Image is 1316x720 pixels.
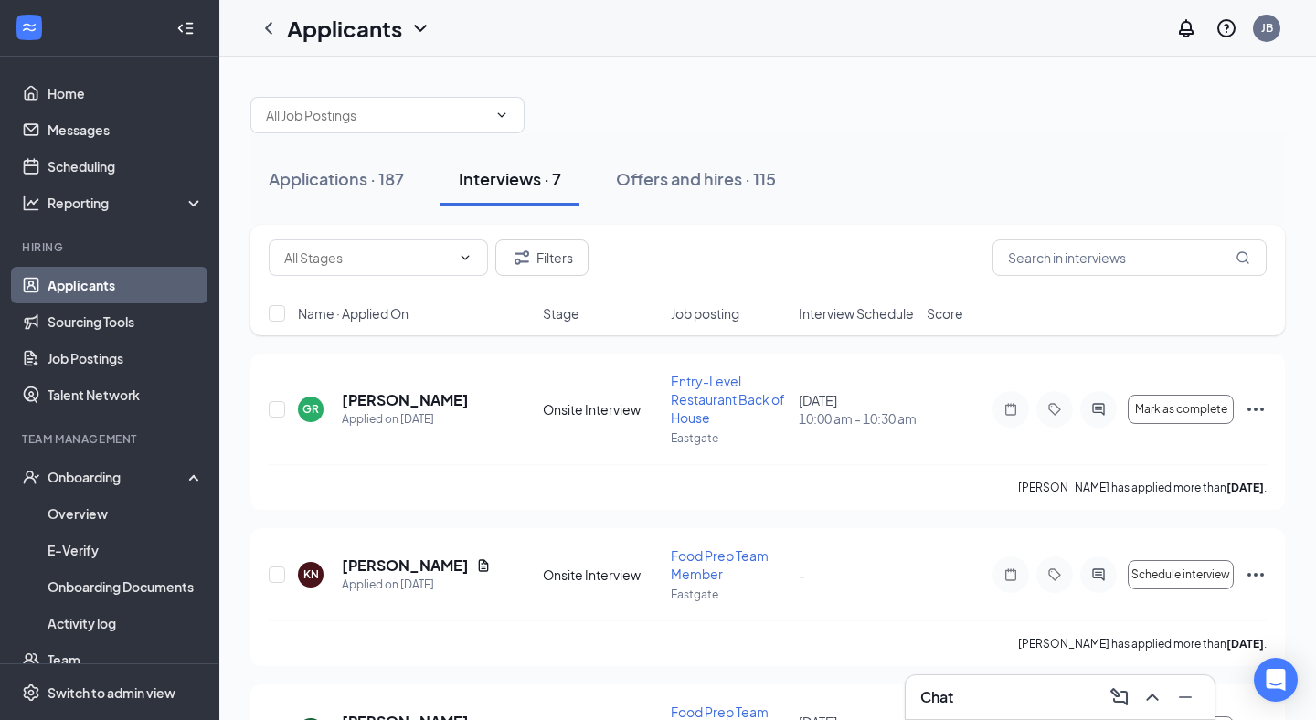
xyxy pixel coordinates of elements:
[671,587,788,602] p: Eastgate
[1261,20,1273,36] div: JB
[920,687,953,707] h3: Chat
[799,409,916,428] span: 10:00 am - 10:30 am
[48,376,204,413] a: Talent Network
[495,239,589,276] button: Filter Filters
[1254,658,1298,702] div: Open Intercom Messenger
[48,111,204,148] a: Messages
[1131,568,1230,581] span: Schedule interview
[1245,564,1267,586] svg: Ellipses
[342,576,491,594] div: Applied on [DATE]
[671,373,785,426] span: Entry-Level Restaurant Back of House
[799,391,916,428] div: [DATE]
[1226,637,1264,651] b: [DATE]
[1128,560,1234,589] button: Schedule interview
[48,75,204,111] a: Home
[409,17,431,39] svg: ChevronDown
[48,641,204,678] a: Team
[511,247,533,269] svg: Filter
[992,239,1267,276] input: Search in interviews
[799,304,914,323] span: Interview Schedule
[287,13,402,44] h1: Applicants
[298,304,409,323] span: Name · Applied On
[543,304,579,323] span: Stage
[176,19,195,37] svg: Collapse
[48,532,204,568] a: E-Verify
[616,167,776,190] div: Offers and hires · 115
[799,566,805,583] span: -
[48,495,204,532] a: Overview
[1135,403,1227,416] span: Mark as complete
[284,248,451,268] input: All Stages
[671,547,769,582] span: Food Prep Team Member
[543,566,660,584] div: Onsite Interview
[48,683,175,702] div: Switch to admin view
[476,558,491,573] svg: Document
[302,401,319,417] div: GR
[1141,686,1163,708] svg: ChevronUp
[48,568,204,605] a: Onboarding Documents
[48,605,204,641] a: Activity log
[494,108,509,122] svg: ChevronDown
[1138,683,1167,712] button: ChevronUp
[48,148,204,185] a: Scheduling
[1109,686,1130,708] svg: ComposeMessage
[459,167,561,190] div: Interviews · 7
[1088,402,1109,417] svg: ActiveChat
[671,430,788,446] p: Eastgate
[269,167,404,190] div: Applications · 187
[342,556,469,576] h5: [PERSON_NAME]
[22,194,40,212] svg: Analysis
[1226,481,1264,494] b: [DATE]
[20,18,38,37] svg: WorkstreamLogo
[1174,686,1196,708] svg: Minimize
[1018,636,1267,651] p: [PERSON_NAME] has applied more than .
[1088,567,1109,582] svg: ActiveChat
[1175,17,1197,39] svg: Notifications
[1245,398,1267,420] svg: Ellipses
[1215,17,1237,39] svg: QuestionInfo
[48,194,205,212] div: Reporting
[927,304,963,323] span: Score
[266,105,487,125] input: All Job Postings
[1105,683,1134,712] button: ComposeMessage
[1018,480,1267,495] p: [PERSON_NAME] has applied more than .
[22,468,40,486] svg: UserCheck
[48,340,204,376] a: Job Postings
[1000,567,1022,582] svg: Note
[342,390,469,410] h5: [PERSON_NAME]
[22,431,200,447] div: Team Management
[543,400,660,418] div: Onsite Interview
[1171,683,1200,712] button: Minimize
[1044,567,1066,582] svg: Tag
[342,410,469,429] div: Applied on [DATE]
[1000,402,1022,417] svg: Note
[258,17,280,39] svg: ChevronLeft
[48,468,188,486] div: Onboarding
[48,303,204,340] a: Sourcing Tools
[1128,395,1234,424] button: Mark as complete
[671,304,739,323] span: Job posting
[22,683,40,702] svg: Settings
[1236,250,1250,265] svg: MagnifyingGlass
[48,267,204,303] a: Applicants
[303,566,319,582] div: KN
[22,239,200,255] div: Hiring
[458,250,472,265] svg: ChevronDown
[1044,402,1066,417] svg: Tag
